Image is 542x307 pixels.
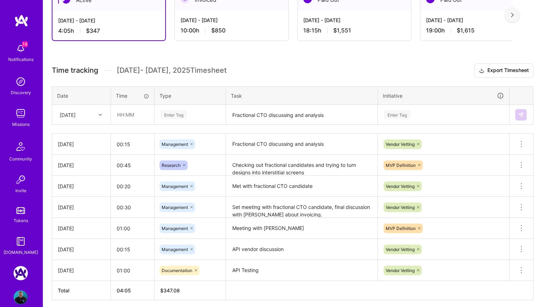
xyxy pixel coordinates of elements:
[479,67,485,75] i: icon Download
[386,142,415,147] span: Vendor Vetting
[58,204,105,211] div: [DATE]
[111,240,154,259] input: HH:MM
[117,66,227,75] span: [DATE] - [DATE] , 2025 Timesheet
[14,234,28,249] img: guide book
[12,121,30,128] div: Missions
[161,109,187,120] div: Enter Tag
[8,56,34,63] div: Notifications
[457,27,475,34] span: $1,615
[11,89,31,96] div: Discovery
[111,281,155,300] th: 04:05
[162,142,188,147] span: Management
[111,219,154,238] input: HH:MM
[303,27,405,34] div: 18:15 h
[111,105,154,124] input: HH:MM
[111,177,154,196] input: HH:MM
[227,155,377,175] textarea: Checking out fractional candidates and trying to turn designs into interstitial screens
[226,86,378,105] th: Task
[384,109,410,120] div: Enter Tag
[98,113,102,117] i: icon Chevron
[386,163,416,168] span: MVP Definition
[58,140,105,148] div: [DATE]
[474,63,533,78] button: Export Timesheet
[116,92,149,99] div: Time
[111,156,154,175] input: HH:MM
[58,183,105,190] div: [DATE]
[386,205,415,210] span: Vendor Vetting
[16,207,25,214] img: tokens
[14,173,28,187] img: Invite
[12,138,29,155] img: Community
[9,155,32,163] div: Community
[227,261,377,280] textarea: API Testing
[162,163,181,168] span: Research
[162,268,192,273] span: Documentation
[386,268,415,273] span: Vendor Vetting
[12,266,30,280] a: Rent Parity: Team for leveling the playing field in the property management space
[227,240,377,259] textarea: API vendor discussion
[162,184,188,189] span: Management
[518,112,524,118] img: Submit
[58,27,159,35] div: 4:05 h
[111,135,154,154] input: HH:MM
[52,66,98,75] span: Time tracking
[58,246,105,253] div: [DATE]
[111,261,154,280] input: HH:MM
[155,86,226,105] th: Type
[15,187,26,194] div: Invite
[162,247,188,252] span: Management
[386,226,416,231] span: MVP Definition
[12,290,30,305] a: User Avatar
[14,14,29,27] img: logo
[52,281,111,300] th: Total
[227,176,377,196] textarea: Met with fractional CTO candidate
[333,27,351,34] span: $1,551
[86,27,100,35] span: $347
[227,198,377,217] textarea: Set meeting with fractional CTO candidate, final discussion with [PERSON_NAME] about invoicing.
[303,16,405,24] div: [DATE] - [DATE]
[181,16,283,24] div: [DATE] - [DATE]
[14,266,28,280] img: Rent Parity: Team for leveling the playing field in the property management space
[22,41,28,47] span: 14
[211,27,226,34] span: $850
[386,184,415,189] span: Vendor Vetting
[227,134,377,154] textarea: Fractional CTO discussing and analysis
[60,111,76,118] div: [DATE]
[58,225,105,232] div: [DATE]
[386,247,415,252] span: Vendor Vetting
[4,249,38,256] div: [DOMAIN_NAME]
[162,226,188,231] span: Management
[52,86,111,105] th: Date
[58,17,159,24] div: [DATE] - [DATE]
[227,219,377,238] textarea: Meeting with [PERSON_NAME]
[160,287,180,293] span: $ 347.08
[14,41,28,56] img: bell
[14,217,28,224] div: Tokens
[14,75,28,89] img: discovery
[111,198,154,217] input: HH:MM
[426,27,528,34] div: 19:00 h
[426,16,528,24] div: [DATE] - [DATE]
[162,205,188,210] span: Management
[14,106,28,121] img: teamwork
[181,27,283,34] div: 10:00 h
[511,12,514,17] img: right
[58,162,105,169] div: [DATE]
[58,267,105,274] div: [DATE]
[383,92,504,100] div: Initiative
[14,290,28,305] img: User Avatar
